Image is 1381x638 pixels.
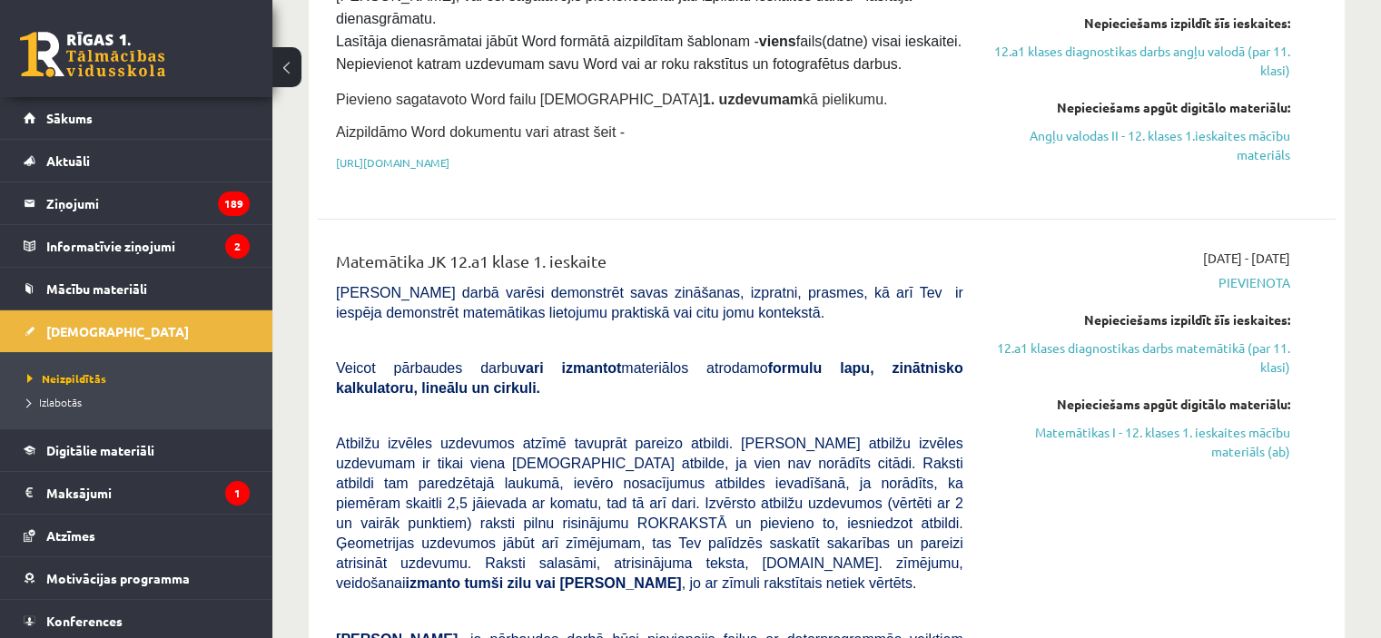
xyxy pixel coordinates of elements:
[518,360,621,376] b: vari izmantot
[336,155,449,170] a: [URL][DOMAIN_NAME]
[24,140,250,182] a: Aktuāli
[46,323,189,339] span: [DEMOGRAPHIC_DATA]
[336,436,963,591] span: Atbilžu izvēles uzdevumos atzīmē tavuprāt pareizo atbildi. [PERSON_NAME] atbilžu izvēles uzdevuma...
[27,371,106,386] span: Neizpildītās
[27,394,254,410] a: Izlabotās
[336,360,963,396] b: formulu lapu, zinātnisko kalkulatoru, lineālu un cirkuli.
[24,472,250,514] a: Maksājumi1
[46,442,154,458] span: Digitālie materiāli
[225,481,250,505] i: 1
[991,42,1290,80] a: 12.a1 klases diagnostikas darbs angļu valodā (par 11. klasi)
[991,14,1290,33] div: Nepieciešams izpildīt šīs ieskaites:
[406,575,460,591] b: izmanto
[1203,249,1290,268] span: [DATE] - [DATE]
[24,515,250,556] a: Atzīmes
[991,126,1290,164] a: Angļu valodas II - 12. klases 1.ieskaites mācību materiāls
[991,395,1290,414] div: Nepieciešams apgūt digitālo materiālu:
[991,339,1290,377] a: 12.a1 klases diagnostikas darbs matemātikā (par 11. klasi)
[46,152,90,169] span: Aktuāli
[336,285,963,320] span: [PERSON_NAME] darbā varēsi demonstrēt savas zināšanas, izpratni, prasmes, kā arī Tev ir iespēja d...
[46,527,95,544] span: Atzīmes
[24,97,250,139] a: Sākums
[218,191,250,216] i: 189
[46,280,147,297] span: Mācību materiāli
[46,110,93,126] span: Sākums
[464,575,681,591] b: tumši zilu vai [PERSON_NAME]
[24,182,250,224] a: Ziņojumi189
[46,472,250,514] legend: Maksājumi
[336,92,887,107] span: Pievieno sagatavoto Word failu [DEMOGRAPHIC_DATA] kā pielikumu.
[991,98,1290,117] div: Nepieciešams apgūt digitālo materiālu:
[24,268,250,309] a: Mācību materiāli
[46,570,190,586] span: Motivācijas programma
[24,557,250,599] a: Motivācijas programma
[703,92,803,107] strong: 1. uzdevumam
[336,360,963,396] span: Veicot pārbaudes darbu materiālos atrodamo
[24,225,250,267] a: Informatīvie ziņojumi2
[225,234,250,259] i: 2
[991,273,1290,292] span: Pievienota
[336,249,963,282] div: Matemātika JK 12.a1 klase 1. ieskaite
[20,32,165,77] a: Rīgas 1. Tālmācības vidusskola
[46,182,250,224] legend: Ziņojumi
[46,613,123,629] span: Konferences
[27,395,82,409] span: Izlabotās
[991,423,1290,461] a: Matemātikas I - 12. klases 1. ieskaites mācību materiāls (ab)
[336,124,625,140] span: Aizpildāmo Word dokumentu vari atrast šeit -
[991,310,1290,329] div: Nepieciešams izpildīt šīs ieskaites:
[24,429,250,471] a: Digitālie materiāli
[27,370,254,387] a: Neizpildītās
[24,310,250,352] a: [DEMOGRAPHIC_DATA]
[46,225,250,267] legend: Informatīvie ziņojumi
[759,34,796,49] strong: viens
